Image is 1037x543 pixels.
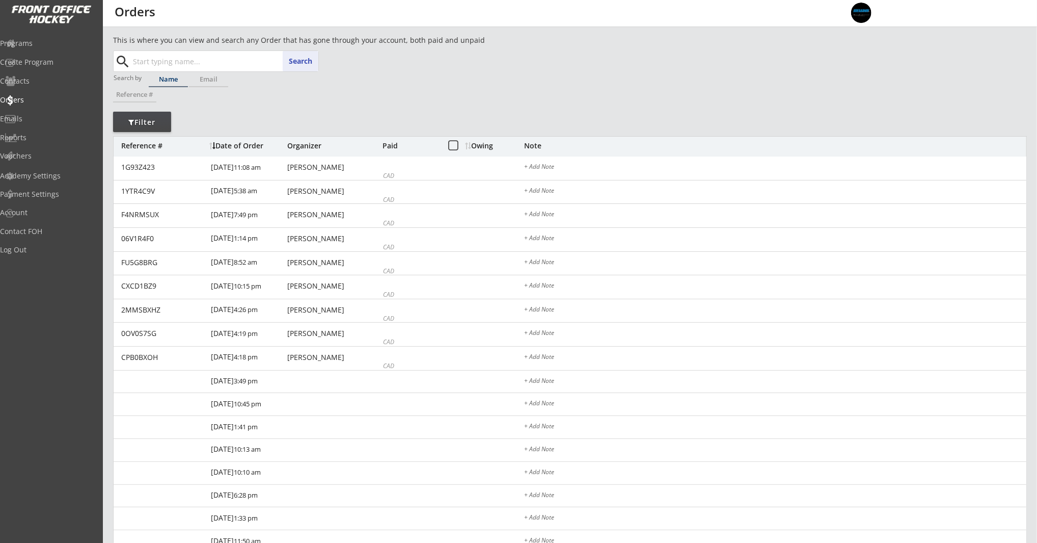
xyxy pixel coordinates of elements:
div: + Add Note [524,211,1026,219]
div: [DATE] [211,485,285,508]
div: [DATE] [211,462,285,485]
div: + Add Note [524,514,1026,523]
font: 10:15 pm [234,281,261,291]
div: [PERSON_NAME] [287,330,380,337]
div: [PERSON_NAME] [287,235,380,242]
font: 1:33 pm [234,513,258,523]
button: search [115,54,131,70]
div: + Add Note [524,188,1026,196]
div: + Add Note [524,164,1026,172]
div: This is where you can view and search any Order that has gone through your account, both paid and... [113,35,543,45]
div: CAD [383,219,438,228]
div: [PERSON_NAME] [287,211,380,218]
div: CPB0BXOH [121,354,205,361]
div: [DATE] [211,439,285,462]
div: [PERSON_NAME] [287,354,380,361]
div: CXCD1BZ9 [121,282,205,290]
div: [PERSON_NAME] [287,306,380,314]
div: [DATE] [211,204,285,227]
font: 4:19 pm [234,329,258,338]
div: + Add Note [524,282,1026,291]
div: CAD [383,172,438,180]
div: [PERSON_NAME] [287,188,380,195]
div: + Add Note [524,469,1026,477]
div: FU5G8BRG [121,259,205,266]
div: [DATE] [211,393,285,416]
div: + Add Note [524,259,1026,267]
div: Note [524,142,1026,149]
div: + Add Note [524,306,1026,315]
div: F4NRMSUX [121,211,205,218]
input: Start typing name... [131,51,318,71]
div: CAD [383,267,438,276]
div: + Add Note [524,400,1026,408]
font: 10:45 pm [234,399,261,408]
font: 4:26 pm [234,305,258,314]
div: Date of Order [209,142,285,149]
div: 1G93Z423 [121,164,205,171]
div: Reference # [121,142,204,149]
div: + Add Note [524,378,1026,386]
div: [DATE] [211,180,285,203]
font: 10:13 am [234,445,261,454]
div: + Add Note [524,354,1026,362]
div: Owing [465,142,524,149]
div: [PERSON_NAME] [287,164,380,171]
div: Paid [383,142,438,149]
font: 6:28 pm [234,490,258,500]
div: [DATE] [211,416,285,439]
div: Email [189,76,228,83]
div: CAD [383,196,438,204]
div: + Add Note [524,235,1026,243]
div: [DATE] [211,299,285,322]
font: 7:49 pm [234,210,258,219]
div: + Add Note [524,492,1026,500]
div: [DATE] [211,275,285,298]
div: 06V1R4F0 [121,235,205,242]
div: Name [149,76,188,83]
div: [DATE] [211,507,285,530]
div: 2MMSBXHZ [121,306,205,314]
div: Reference # [113,91,156,98]
font: 11:08 am [234,163,261,172]
font: 8:52 am [234,257,257,267]
font: 1:41 pm [234,422,258,431]
div: + Add Note [524,330,1026,338]
div: [PERSON_NAME] [287,259,380,266]
div: Filter [113,117,171,127]
div: [DATE] [211,347,285,370]
div: [DATE] [211,228,285,251]
div: [DATE] [211,371,285,394]
div: Search by [114,74,143,81]
font: 4:18 pm [234,352,258,361]
div: 0OV0S7SG [121,330,205,337]
div: CAD [383,291,438,299]
div: + Add Note [524,446,1026,454]
div: CAD [383,243,438,252]
font: 10:10 am [234,468,261,477]
div: [DATE] [211,252,285,275]
div: CAD [383,362,438,371]
div: [PERSON_NAME] [287,282,380,290]
div: [DATE] [211,157,285,179]
div: + Add Note [524,423,1026,431]
button: Search [283,51,318,71]
div: [DATE] [211,323,285,346]
div: Organizer [287,142,380,149]
font: 1:14 pm [234,234,258,243]
div: 1YTR4C9V [121,188,205,195]
font: 3:49 pm [234,376,258,385]
div: CAD [383,338,438,347]
div: CAD [383,315,438,323]
font: 5:38 am [234,186,257,195]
